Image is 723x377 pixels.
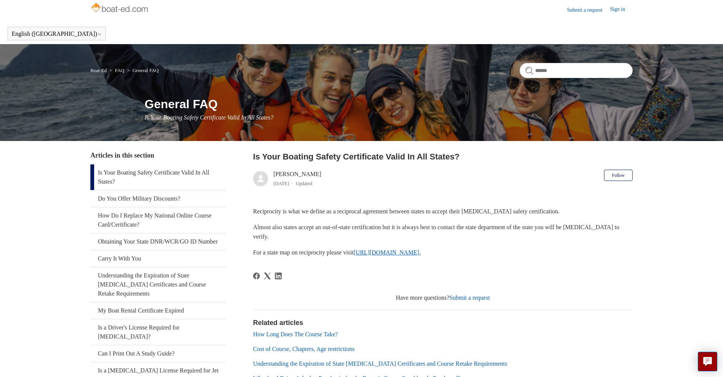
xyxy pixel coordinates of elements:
[253,318,633,328] h2: Related articles
[253,331,338,337] a: How Long Does The Course Take?
[90,319,226,345] a: Is a Driver's License Required for [MEDICAL_DATA]?
[698,352,717,371] button: Live chat
[90,250,226,267] a: Carry It With You
[567,6,610,14] a: Submit a request
[264,273,271,279] a: X Corp
[90,267,226,302] a: Understanding the Expiration of State [MEDICAL_DATA] Certificates and Course Retake Requirements
[90,190,226,207] a: Do You Offer Military Discounts?
[253,293,633,302] div: Have more questions?
[133,67,159,73] a: General FAQ
[253,273,260,279] a: Facebook
[12,31,102,37] button: English ([GEOGRAPHIC_DATA])
[145,95,633,113] h1: General FAQ
[253,346,355,352] a: Cost of Course, Chapters, Age restrictions
[275,273,282,279] a: LinkedIn
[90,67,108,73] li: Boat-Ed
[90,152,154,159] span: Articles in this section
[90,233,226,250] a: Obtaining Your State DNR/WCR/GO ID Number
[90,207,226,233] a: How Do I Replace My National Online Course Card/Certificate?
[253,222,633,242] p: Almost also states accept an out-of-state certification but it is always best to contact the stat...
[90,67,107,73] a: Boat-Ed
[253,207,633,216] p: Reciprocity is what we define as a reciprocal agreement between states to accept their [MEDICAL_D...
[90,164,226,190] a: Is Your Boating Safety Certificate Valid In All States?
[273,170,321,188] div: [PERSON_NAME]
[253,273,260,279] svg: Share this page on Facebook
[296,181,312,186] li: Updated
[90,345,226,362] a: Can I Print Out A Study Guide?
[275,273,282,279] svg: Share this page on LinkedIn
[125,67,159,73] li: General FAQ
[273,181,289,186] time: 03/01/2024, 16:48
[354,249,421,256] a: [URL][DOMAIN_NAME].
[253,150,633,163] h2: Is Your Boating Safety Certificate Valid In All States?
[604,170,633,181] button: Follow Article
[90,1,150,16] img: Boat-Ed Help Center home page
[520,63,633,78] input: Search
[449,294,490,301] a: Submit a request
[264,273,271,279] svg: Share this page on X Corp
[253,248,633,257] p: For a state map on reciprocity please visit
[115,67,124,73] a: FAQ
[90,302,226,319] a: My Boat Rental Certificate Expired
[108,67,126,73] li: FAQ
[253,360,507,367] a: Understanding the Expiration of State [MEDICAL_DATA] Certificates and Course Retake Requirements
[610,5,633,14] a: Sign in
[145,114,273,121] span: Is Your Boating Safety Certificate Valid In All States?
